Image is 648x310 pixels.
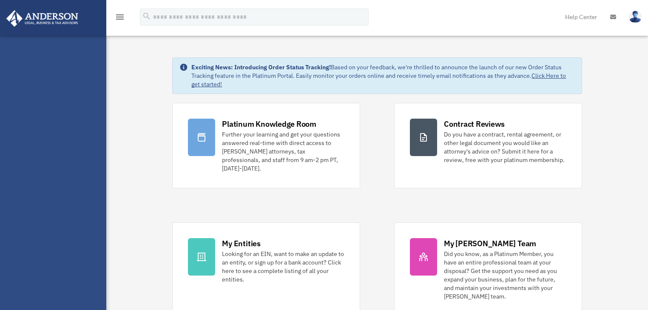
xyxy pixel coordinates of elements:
div: My [PERSON_NAME] Team [444,238,536,249]
a: Contract Reviews Do you have a contract, rental agreement, or other legal document you would like... [394,103,582,188]
a: Platinum Knowledge Room Further your learning and get your questions answered real-time with dire... [172,103,360,188]
img: Anderson Advisors Platinum Portal [4,10,81,27]
strong: Exciting News: Introducing Order Status Tracking! [191,63,331,71]
div: Based on your feedback, we're thrilled to announce the launch of our new Order Status Tracking fe... [191,63,574,88]
div: Did you know, as a Platinum Member, you have an entire professional team at your disposal? Get th... [444,250,566,301]
i: menu [115,12,125,22]
i: search [142,11,151,21]
div: Do you have a contract, rental agreement, or other legal document you would like an attorney's ad... [444,130,566,164]
div: Contract Reviews [444,119,505,129]
a: Click Here to get started! [191,72,566,88]
div: Platinum Knowledge Room [222,119,316,129]
div: Further your learning and get your questions answered real-time with direct access to [PERSON_NAM... [222,130,344,173]
div: Looking for an EIN, want to make an update to an entity, or sign up for a bank account? Click her... [222,250,344,284]
a: menu [115,15,125,22]
img: User Pic [629,11,642,23]
div: My Entities [222,238,260,249]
